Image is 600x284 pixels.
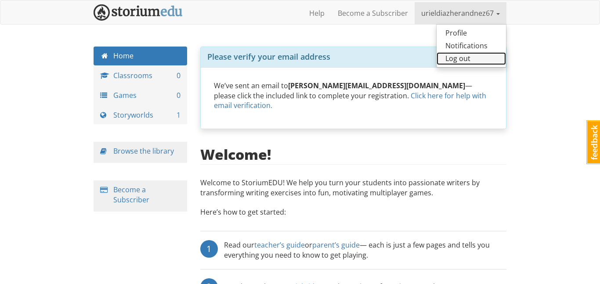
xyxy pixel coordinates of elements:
[437,40,506,52] a: Notifications
[113,185,149,205] a: Become a Subscriber
[94,106,187,125] a: Storyworlds 1
[437,27,506,40] a: Profile
[113,146,174,156] a: Browse the library
[94,86,187,105] a: Games 0
[94,47,187,65] a: Home
[177,71,181,81] span: 0
[177,90,181,101] span: 0
[214,91,486,111] a: Click here for help with email verification.
[94,66,187,85] a: Classrooms 0
[331,2,415,24] a: Become a Subscriber
[288,81,465,90] strong: [PERSON_NAME][EMAIL_ADDRESS][DOMAIN_NAME]
[437,52,506,65] a: Log out
[200,147,271,162] h2: Welcome!
[415,2,506,24] a: urieldiazherandnez67
[224,240,507,260] div: Read our or — each is just a few pages and tells you everything you need to know to get playing.
[303,2,331,24] a: Help
[200,178,507,202] p: Welcome to StoriumEDU! We help you turn your students into passionate writers by transforming wri...
[214,81,493,111] p: We’ve sent an email to — please click the included link to complete your registration.
[436,24,506,68] ul: urieldiazherandnez67
[207,51,330,62] span: Please verify your email address
[177,110,181,120] span: 1
[312,240,360,250] a: parent’s guide
[94,4,183,21] img: StoriumEDU
[254,240,305,250] a: teacher’s guide
[200,207,507,226] p: Here’s how to get started:
[200,240,218,258] div: 1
